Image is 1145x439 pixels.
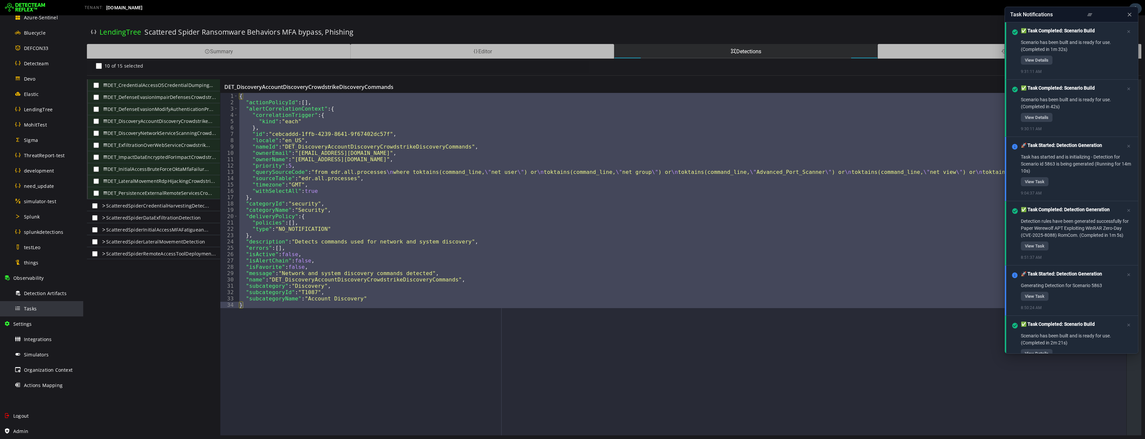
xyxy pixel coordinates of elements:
[24,137,38,143] span: Sigma
[24,367,73,373] span: Organization Context
[137,261,155,267] div: 30
[18,77,133,87] span: DET_DefenseEvasionImpairDefensesCrowdstr...
[1010,11,1053,18] span: Task Notifications
[1021,255,1041,260] small: 8:51:37 AM
[151,78,154,84] span: Toggle code folding, rows 1 through 34
[1086,11,1093,18] button: Clear All
[5,2,45,13] img: Detecteam logo
[1021,113,1052,122] a: View Details
[137,198,155,204] div: 20
[85,5,104,10] span: TENANT:
[24,45,49,51] span: DEFCON33
[13,321,32,327] span: Settings
[1021,85,1122,92] span: ✅ Task Completed: Scenario Build
[1021,13,1054,21] button: Private
[137,141,155,147] div: 11
[1021,28,1122,34] span: ✅ Task Completed: Scenario Build
[17,209,125,220] span: ScatteredSpiderInitialAccessMFAFatiguean...
[18,125,127,135] span: DET_ExfiltrationOverWebServiceCrowdstrik...
[137,166,155,173] div: 15
[137,255,155,261] div: 29
[1021,305,1041,310] small: 8:50:24 AM
[17,221,122,232] span: ScatteredSpiderLateralMovementDetection
[137,248,155,255] div: 28
[1021,271,1122,277] span: 🚀 Task Started: Detection Generation
[137,242,155,248] div: 27
[24,198,56,205] span: simulator-test
[137,236,155,242] div: 26
[137,78,155,84] div: 1
[24,152,65,159] span: ThreatReport-test
[24,60,49,67] span: Detecteam
[24,214,40,220] span: Splunk
[21,47,60,54] span: 10 of 15 selected
[24,183,54,189] span: need_update
[795,29,1058,43] div: Logs
[18,137,133,147] span: DET_ImpactDataEncryptedForImpactCrowdstr...
[1021,321,1122,328] span: ✅ Task Completed: Scenario Build
[1021,241,1048,250] a: View Task
[24,351,49,358] span: Simulators
[137,229,155,236] div: 25
[137,116,155,122] div: 7
[151,198,154,204] span: Toggle code folding, rows 20 through 23
[1021,177,1048,186] a: View Task
[137,173,155,179] div: 16
[137,64,1043,77] div: DET_DiscoveryAccountDiscoveryCrowdstrikeDiscoveryCommands
[13,428,28,434] span: Admin
[137,274,155,280] div: 32
[4,29,267,43] div: Summary
[531,29,795,43] div: Detections
[137,267,155,274] div: 31
[18,173,129,183] span: DET_PersistenceExternalRemoteServicesCro...
[17,185,126,196] span: ScatteredSpiderCredentialHarvestingDetec...
[137,192,155,198] div: 19
[137,211,155,217] div: 22
[1021,56,1052,65] a: View Details
[17,197,117,208] span: ScatteredSpiderDataExfiltrationDetection
[1126,11,1133,18] button: Close Panel
[1028,14,1047,19] span: Private
[24,290,67,296] span: Detection Artifacts
[18,149,125,159] span: DET_InitialAccessBruteForceOktaMfaFailur...
[137,223,155,229] div: 24
[24,259,38,266] span: things
[1021,218,1133,239] p: Detection rules have been generated successfully for Paper Werewolf APT Exploiting WinRAR Zero-Da...
[1021,332,1133,346] p: Scenario has been built and is ready for use. (Completed in 2m 21s)
[24,229,63,235] span: splunkdetections
[1021,96,1133,110] p: Scenario has been built and is ready for use. (Completed in 42s)
[1021,142,1122,149] span: 🚀 Task Started: Detection Generation
[24,382,63,388] span: Actions Mapping
[137,122,155,128] div: 8
[24,336,52,342] span: Integrations
[137,280,155,286] div: 33
[1021,127,1041,131] small: 9:30:11 AM
[24,122,47,128] span: MohitTest
[24,76,35,82] span: Devo
[1021,292,1048,301] a: View Task
[137,84,155,90] div: 2
[13,275,44,281] span: Observability
[1021,207,1122,213] span: ✅ Task Completed: Detection Generation
[1021,349,1052,358] a: View Details
[137,154,155,160] div: 13
[1021,39,1133,53] p: Scenario has been built and is ready for use. (Completed in 1m 32s)
[137,160,155,166] div: 14
[137,97,155,103] div: 4
[137,204,155,211] div: 21
[137,147,155,154] div: 12
[1021,154,1133,175] p: Task has started and is initializing - Detection for Scenario id 5863 is being generated (Running...
[1043,64,1058,420] div: The actions are not available for bulk detections. Use the bulk export and deploy from the top to...
[1021,69,1041,74] small: 9:31:11 AM
[137,128,155,135] div: 9
[151,97,154,103] span: Toggle code folding, rows 4 through 6
[17,233,132,244] span: ScatteredSpiderRemoteAccessToolDeploymen...
[1021,282,1133,289] p: Generating Detection for Scenario 5863
[137,179,155,185] div: 17
[137,217,155,223] div: 23
[106,5,143,10] span: [DOMAIN_NAME]
[1021,191,1041,196] small: 9:04:37 AM
[1129,3,1142,14] div: Task Notifications
[137,185,155,192] div: 18
[137,109,155,116] div: 6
